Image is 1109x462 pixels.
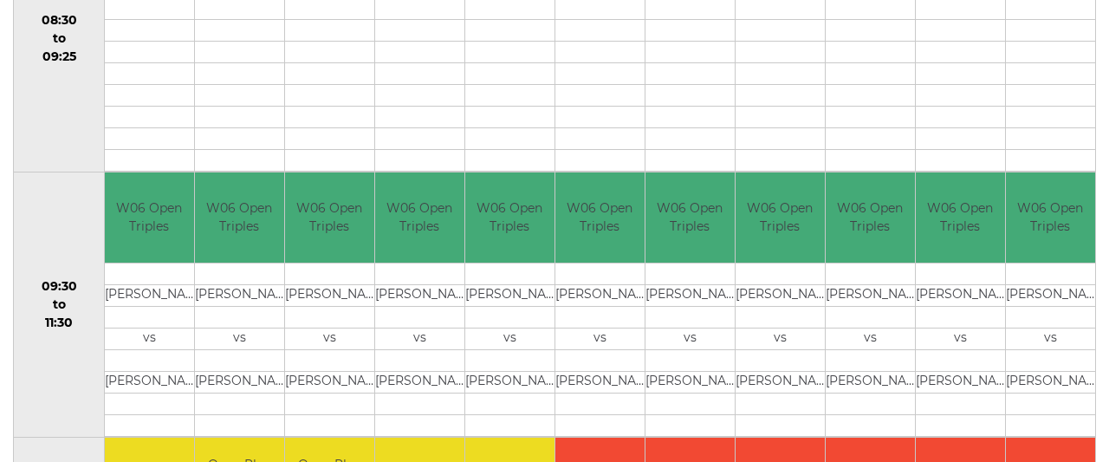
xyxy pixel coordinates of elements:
[555,172,645,264] td: W06 Open Triples
[555,372,645,394] td: [PERSON_NAME]
[645,329,735,350] td: vs
[916,329,1005,350] td: vs
[105,329,194,350] td: vs
[555,329,645,350] td: vs
[465,172,554,264] td: W06 Open Triples
[375,372,464,394] td: [PERSON_NAME]
[465,285,554,307] td: [PERSON_NAME]
[105,285,194,307] td: [PERSON_NAME]
[285,285,374,307] td: [PERSON_NAME]
[826,372,915,394] td: [PERSON_NAME]
[736,172,825,264] td: W06 Open Triples
[736,285,825,307] td: [PERSON_NAME]
[826,285,915,307] td: [PERSON_NAME]
[105,372,194,394] td: [PERSON_NAME]
[826,329,915,350] td: vs
[916,285,1005,307] td: [PERSON_NAME]
[195,329,284,350] td: vs
[736,372,825,394] td: [PERSON_NAME]
[465,329,554,350] td: vs
[465,372,554,394] td: [PERSON_NAME]
[285,372,374,394] td: [PERSON_NAME]
[285,329,374,350] td: vs
[195,285,284,307] td: [PERSON_NAME]
[555,285,645,307] td: [PERSON_NAME]
[375,172,464,264] td: W06 Open Triples
[916,172,1005,264] td: W06 Open Triples
[826,172,915,264] td: W06 Open Triples
[1006,372,1095,394] td: [PERSON_NAME]
[1006,172,1095,264] td: W06 Open Triples
[105,172,194,264] td: W06 Open Triples
[14,172,105,438] td: 09:30 to 11:30
[645,172,735,264] td: W06 Open Triples
[285,172,374,264] td: W06 Open Triples
[195,172,284,264] td: W06 Open Triples
[736,329,825,350] td: vs
[375,329,464,350] td: vs
[645,285,735,307] td: [PERSON_NAME]
[195,372,284,394] td: [PERSON_NAME]
[1006,285,1095,307] td: [PERSON_NAME]
[1006,329,1095,350] td: vs
[375,285,464,307] td: [PERSON_NAME]
[916,372,1005,394] td: [PERSON_NAME]
[645,372,735,394] td: [PERSON_NAME]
